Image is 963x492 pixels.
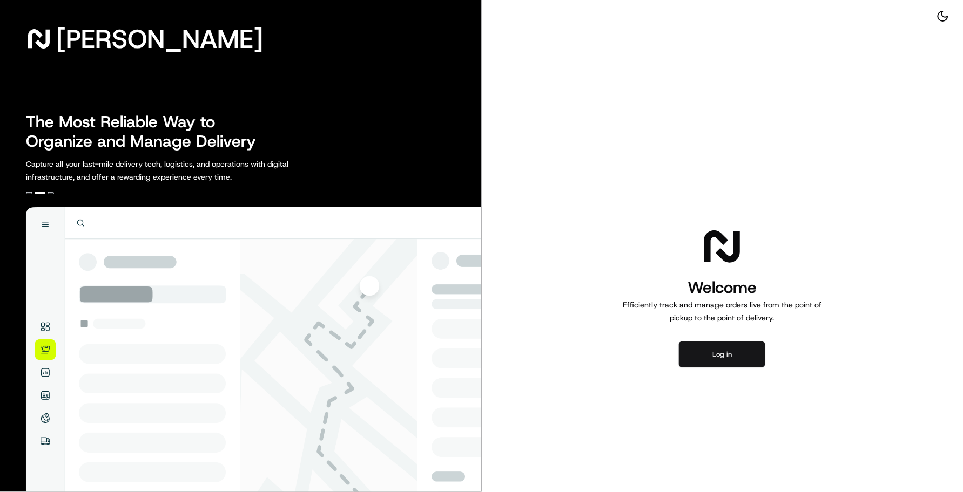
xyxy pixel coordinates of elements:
p: Efficiently track and manage orders live from the point of pickup to the point of delivery. [618,298,826,324]
p: Capture all your last-mile delivery tech, logistics, and operations with digital infrastructure, ... [26,158,337,183]
button: Log in [679,341,765,367]
span: [PERSON_NAME] [56,28,263,50]
h2: The Most Reliable Way to Organize and Manage Delivery [26,112,268,151]
h1: Welcome [618,277,826,298]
